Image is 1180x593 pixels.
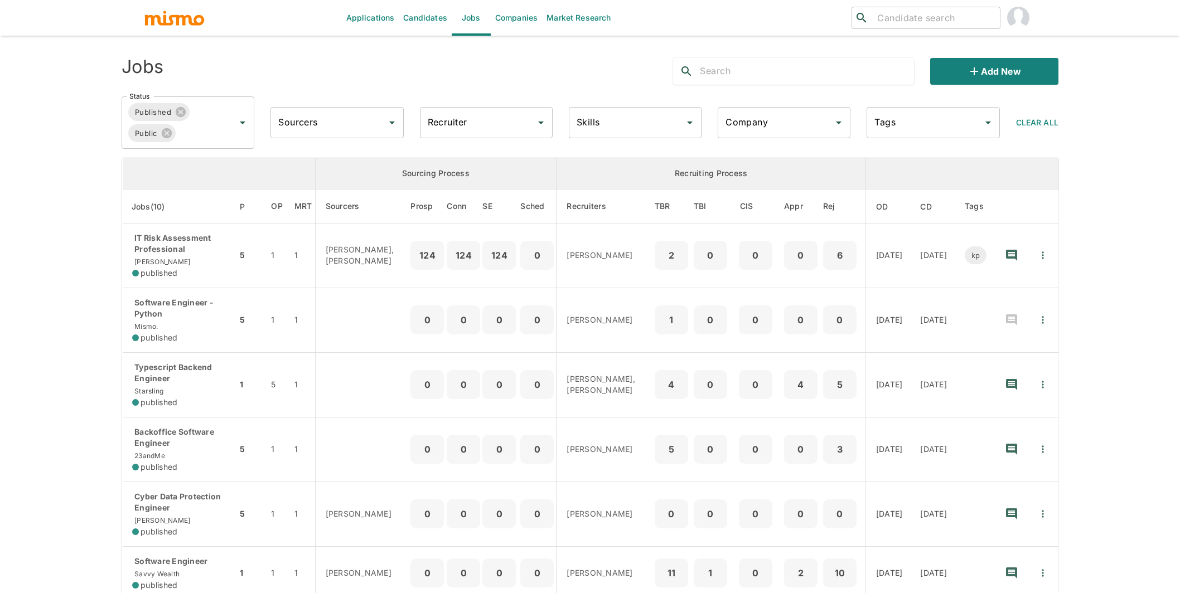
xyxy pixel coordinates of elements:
p: 0 [525,565,549,581]
p: 2 [659,247,684,263]
p: 0 [525,377,549,392]
span: Published [128,106,178,119]
p: 0 [525,247,549,263]
p: 0 [698,312,723,328]
p: 0 [789,506,813,522]
td: [DATE] [911,223,956,288]
p: 0 [415,506,439,522]
span: kp [965,250,987,261]
td: [DATE] [911,288,956,352]
th: Created At [911,189,956,223]
p: 0 [487,441,511,457]
span: published [141,397,177,408]
button: Quick Actions [1031,502,1055,526]
p: 0 [698,441,723,457]
p: 0 [743,312,768,328]
td: 1 [262,482,292,546]
p: [PERSON_NAME] [326,567,402,579]
td: [DATE] [911,482,956,546]
td: 5 [237,482,262,546]
td: 1 [292,352,315,417]
span: Mismo. [132,322,158,330]
p: 2 [789,565,813,581]
th: Sourcing Process [315,158,557,189]
span: Jobs(10) [132,200,180,213]
th: Client Interview Scheduled [730,189,781,223]
button: recent-notes [998,436,1025,463]
button: Open [682,115,698,130]
td: 1 [292,288,315,352]
p: 1 [698,565,723,581]
th: Rejected [820,189,866,223]
span: 23andMe [132,451,165,460]
th: Prospects [410,189,447,223]
p: 124 [415,247,439,263]
p: 124 [487,247,511,263]
button: Open [533,115,549,130]
span: P [240,200,259,213]
p: [PERSON_NAME] [326,508,402,519]
span: [PERSON_NAME] [132,257,190,266]
td: 1 [237,352,262,417]
p: 0 [525,506,549,522]
th: Priority [237,189,262,223]
th: Market Research Total [292,189,315,223]
p: Software Engineer [132,556,228,567]
p: 0 [451,441,476,457]
p: 4 [789,377,813,392]
p: 124 [451,247,476,263]
td: 1 [292,417,315,482]
td: [DATE] [865,223,911,288]
p: 10 [828,565,852,581]
p: 4 [659,377,684,392]
button: recent-notes [998,242,1025,269]
button: recent-notes [998,500,1025,527]
th: To Be Reviewed [652,189,691,223]
button: Open [980,115,996,130]
input: Candidate search [873,10,995,26]
td: [DATE] [911,417,956,482]
span: Savvy Wealth [132,570,180,578]
button: Open [831,115,847,130]
td: [DATE] [865,417,911,482]
span: published [141,580,177,591]
p: [PERSON_NAME], [PERSON_NAME] [567,373,643,396]
p: 0 [828,506,852,522]
p: [PERSON_NAME], [PERSON_NAME] [326,244,402,266]
p: 0 [487,506,511,522]
input: Search [700,62,914,80]
p: 0 [743,441,768,457]
p: 6 [828,247,852,263]
p: 0 [487,312,511,328]
p: 0 [415,377,439,392]
p: 0 [415,312,439,328]
button: recent-notes [998,307,1025,333]
button: Open [235,115,250,130]
span: published [141,268,177,279]
th: Approved [781,189,820,223]
p: 0 [487,565,511,581]
p: [PERSON_NAME] [567,508,643,519]
td: 1 [292,482,315,546]
div: Public [128,124,176,142]
th: Sourcers [315,189,410,223]
p: 0 [451,506,476,522]
p: IT Risk Assessment Professional [132,232,228,255]
p: Typescript Backend Engineer [132,362,228,384]
th: Onboarding Date [865,189,911,223]
p: 0 [698,247,723,263]
td: 1 [262,288,292,352]
button: Quick Actions [1031,243,1055,268]
p: Software Engineer - Python [132,297,228,319]
td: [DATE] [865,352,911,417]
p: 0 [451,377,476,392]
p: 0 [743,247,768,263]
button: Quick Actions [1031,372,1055,397]
p: 0 [789,441,813,457]
p: 0 [487,377,511,392]
p: Cyber Data Protection Engineer [132,491,228,513]
th: Recruiting Process [557,158,866,189]
p: 0 [698,506,723,522]
p: 5 [828,377,852,392]
span: [PERSON_NAME] [132,516,190,524]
